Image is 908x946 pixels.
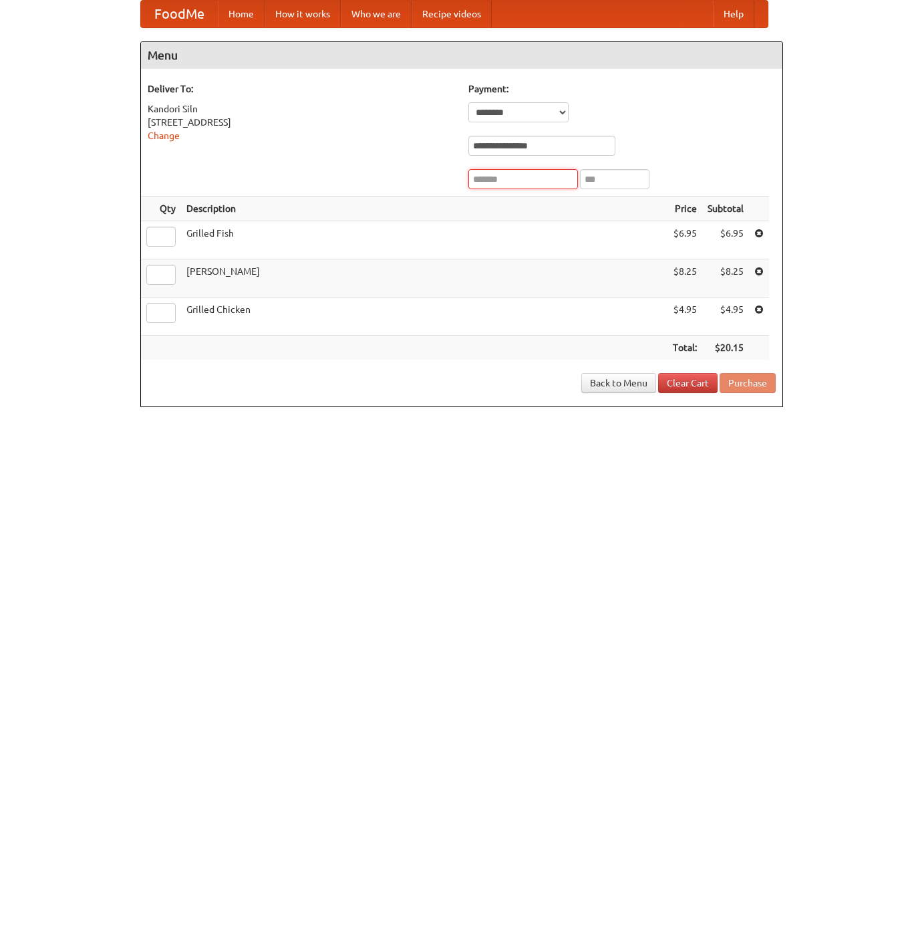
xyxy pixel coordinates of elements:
[148,130,180,141] a: Change
[667,221,702,259] td: $6.95
[181,259,667,298] td: [PERSON_NAME]
[148,116,455,129] div: [STREET_ADDRESS]
[148,82,455,96] h5: Deliver To:
[667,197,702,221] th: Price
[720,373,776,393] button: Purchase
[181,197,667,221] th: Description
[702,197,749,221] th: Subtotal
[141,197,181,221] th: Qty
[265,1,341,27] a: How it works
[581,373,656,393] a: Back to Menu
[667,298,702,336] td: $4.95
[658,373,718,393] a: Clear Cart
[468,82,776,96] h5: Payment:
[218,1,265,27] a: Home
[713,1,754,27] a: Help
[181,298,667,336] td: Grilled Chicken
[702,336,749,360] th: $20.15
[702,298,749,336] td: $4.95
[702,221,749,259] td: $6.95
[341,1,412,27] a: Who we are
[412,1,492,27] a: Recipe videos
[667,259,702,298] td: $8.25
[141,42,782,69] h4: Menu
[702,259,749,298] td: $8.25
[667,336,702,360] th: Total:
[141,1,218,27] a: FoodMe
[148,102,455,116] div: Kandori Siln
[181,221,667,259] td: Grilled Fish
